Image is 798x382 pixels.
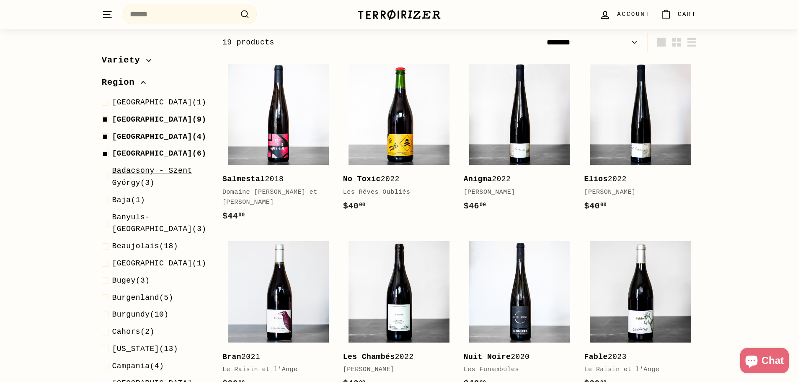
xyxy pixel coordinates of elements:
[584,201,607,211] span: $40
[112,196,131,204] span: Baja
[112,148,207,160] span: (6)
[343,175,381,183] b: No Toxic
[464,187,568,197] div: [PERSON_NAME]
[464,365,568,375] div: Les Funambules
[112,276,136,285] span: Bugey
[222,211,245,221] span: $44
[112,131,207,143] span: (4)
[112,327,141,336] span: Cahors
[112,343,178,355] span: (13)
[600,202,607,208] sup: 00
[464,353,511,361] b: Nuit Noire
[222,36,460,49] div: 19 products
[102,73,209,96] button: Region
[222,187,326,208] div: Domaine [PERSON_NAME] et [PERSON_NAME]
[678,10,697,19] span: Cart
[464,351,568,363] div: 2020
[112,213,192,234] span: Banyuls-[GEOGRAPHIC_DATA]
[222,58,335,231] a: Salmestal2018Domaine [PERSON_NAME] et [PERSON_NAME]
[464,58,576,221] a: Anigma2022[PERSON_NAME]
[112,257,207,270] span: (1)
[584,187,688,197] div: [PERSON_NAME]
[102,51,209,74] button: Variety
[343,173,447,185] div: 2022
[359,202,365,208] sup: 00
[112,149,192,158] span: [GEOGRAPHIC_DATA]
[112,115,192,124] span: [GEOGRAPHIC_DATA]
[655,2,702,27] a: Cart
[102,53,147,68] span: Variety
[343,187,447,197] div: Les Réves Oubliés
[584,175,608,183] b: Elios
[112,326,155,338] span: (2)
[112,294,160,302] span: Burgenland
[617,10,650,19] span: Account
[112,133,192,141] span: [GEOGRAPHIC_DATA]
[112,166,192,187] span: Badacsony - Szent György
[112,114,207,126] span: (9)
[584,365,688,375] div: Le Raisin et l'Ange
[112,309,169,321] span: (10)
[343,58,455,221] a: No Toxic2022Les Réves Oubliés
[222,175,265,183] b: Salmestal
[102,75,141,90] span: Region
[112,242,160,250] span: Beaujolais
[584,353,608,361] b: Fable
[584,173,688,185] div: 2022
[222,365,326,375] div: Le Raisin et l'Ange
[112,165,209,189] span: (3)
[112,98,192,107] span: [GEOGRAPHIC_DATA]
[112,194,145,206] span: (1)
[464,201,486,211] span: $46
[112,259,192,268] span: [GEOGRAPHIC_DATA]
[343,365,447,375] div: [PERSON_NAME]
[112,240,178,252] span: (18)
[584,351,688,363] div: 2023
[464,175,492,183] b: Anigma
[594,2,655,27] a: Account
[343,351,447,363] div: 2022
[464,173,568,185] div: 2022
[343,201,366,211] span: $40
[112,310,150,319] span: Burgundy
[222,353,241,361] b: Bran
[222,173,326,185] div: 2018
[738,348,791,375] inbox-online-store-chat: Shopify online store chat
[238,212,245,218] sup: 00
[112,362,150,370] span: Campania
[112,292,173,304] span: (5)
[112,211,209,236] span: (3)
[584,58,697,221] a: Elios2022[PERSON_NAME]
[112,345,160,353] span: [US_STATE]
[112,275,150,287] span: (3)
[222,351,326,363] div: 2021
[480,202,486,208] sup: 00
[343,353,395,361] b: Les Chambés
[112,96,207,109] span: (1)
[112,360,164,372] span: (4)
